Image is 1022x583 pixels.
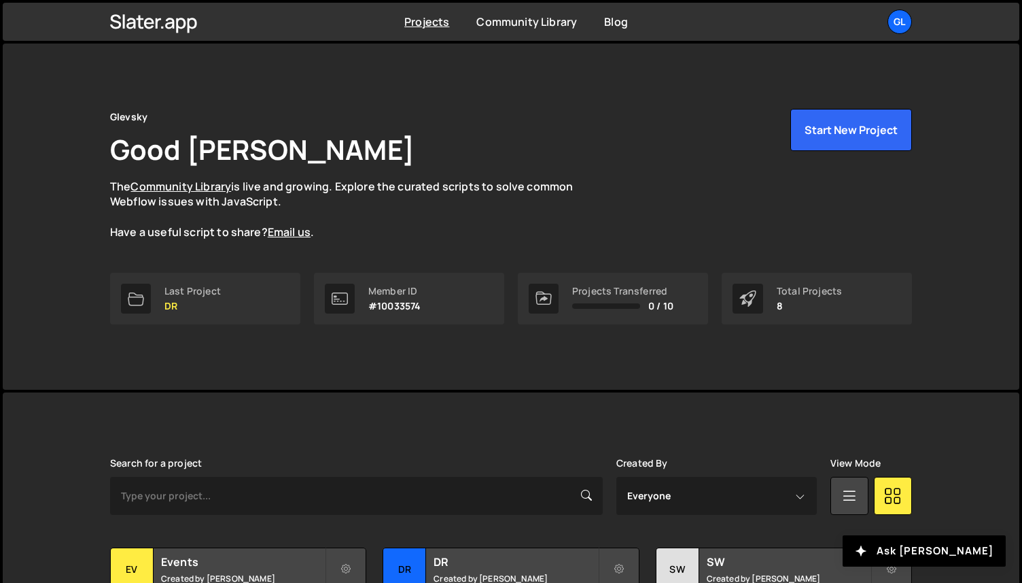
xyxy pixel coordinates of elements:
h2: Events [161,554,325,569]
label: Search for a project [110,458,202,469]
a: Blog [604,14,628,29]
div: Projects Transferred [572,286,673,297]
a: Email us [268,224,311,239]
div: Total Projects [777,286,842,297]
div: Member ID [368,286,421,297]
a: Community Library [476,14,577,29]
a: Community Library [130,179,231,194]
p: DR [164,301,221,312]
label: View Mode [830,458,881,469]
button: Ask [PERSON_NAME] [843,535,1006,567]
input: Type your project... [110,477,603,515]
p: 8 [777,301,842,312]
span: 0 / 10 [648,301,673,312]
h2: DR [434,554,597,569]
div: Glevsky [110,109,147,125]
div: Last Project [164,286,221,297]
h1: Good [PERSON_NAME] [110,131,415,168]
a: Projects [404,14,449,29]
a: Gl [887,10,912,34]
a: Last Project DR [110,273,300,324]
label: Created By [616,458,668,469]
p: #10033574 [368,301,421,312]
p: The is live and growing. Explore the curated scripts to solve common Webflow issues with JavaScri... [110,179,599,240]
h2: SW [707,554,870,569]
button: Start New Project [790,109,912,151]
